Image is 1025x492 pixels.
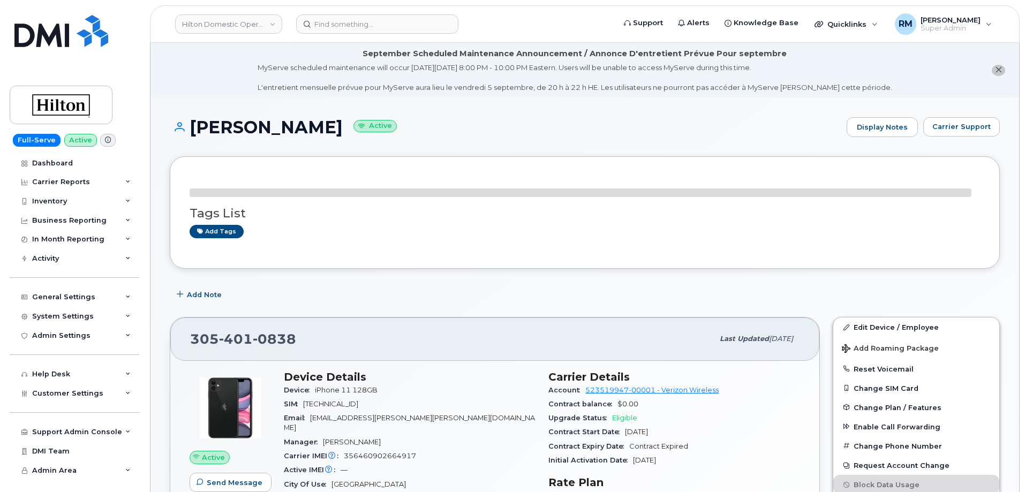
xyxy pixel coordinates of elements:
[344,452,416,460] span: 356460902664917
[932,122,991,132] span: Carrier Support
[612,414,637,422] span: Eligible
[833,317,999,337] a: Edit Device / Employee
[258,63,892,93] div: MyServe scheduled maintenance will occur [DATE][DATE] 8:00 PM - 10:00 PM Eastern. Users will be u...
[353,120,397,132] small: Active
[190,473,272,492] button: Send Message
[842,344,939,354] span: Add Roaming Package
[284,480,331,488] span: City Of Use
[548,442,629,450] span: Contract Expiry Date
[284,370,536,383] h3: Device Details
[585,386,719,394] a: 523519947-00001 - Verizon Wireless
[207,478,262,488] span: Send Message
[720,335,769,343] span: Last updated
[992,65,1005,76] button: close notification
[284,438,323,446] span: Manager
[170,118,841,137] h1: [PERSON_NAME]
[548,428,625,436] span: Contract Start Date
[548,386,585,394] span: Account
[833,398,999,417] button: Change Plan / Features
[833,417,999,436] button: Enable Call Forwarding
[303,400,358,408] span: [TECHNICAL_ID]
[833,456,999,475] button: Request Account Change
[331,480,406,488] span: [GEOGRAPHIC_DATA]
[323,438,381,446] span: [PERSON_NAME]
[190,331,296,347] span: 305
[187,290,222,300] span: Add Note
[548,414,612,422] span: Upgrade Status
[633,456,656,464] span: [DATE]
[198,376,262,440] img: iPhone_11.jpg
[769,335,793,343] span: [DATE]
[854,403,941,411] span: Change Plan / Features
[548,370,800,383] h3: Carrier Details
[548,456,633,464] span: Initial Activation Date
[190,207,980,220] h3: Tags List
[548,476,800,489] h3: Rate Plan
[315,386,378,394] span: iPhone 11 128GB
[219,331,253,347] span: 401
[833,359,999,379] button: Reset Voicemail
[625,428,648,436] span: [DATE]
[548,400,617,408] span: Contract balance
[284,466,341,474] span: Active IMEI
[202,452,225,463] span: Active
[190,225,244,238] a: Add tags
[833,436,999,456] button: Change Phone Number
[854,422,940,430] span: Enable Call Forwarding
[341,466,348,474] span: —
[833,379,999,398] button: Change SIM Card
[253,331,296,347] span: 0838
[284,386,315,394] span: Device
[363,48,787,59] div: September Scheduled Maintenance Announcement / Annonce D'entretient Prévue Pour septembre
[284,452,344,460] span: Carrier IMEI
[617,400,638,408] span: $0.00
[284,414,535,432] span: [EMAIL_ADDRESS][PERSON_NAME][PERSON_NAME][DOMAIN_NAME]
[170,285,231,304] button: Add Note
[284,400,303,408] span: SIM
[629,442,688,450] span: Contract Expired
[923,117,1000,137] button: Carrier Support
[833,337,999,359] button: Add Roaming Package
[284,414,310,422] span: Email
[847,117,918,138] a: Display Notes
